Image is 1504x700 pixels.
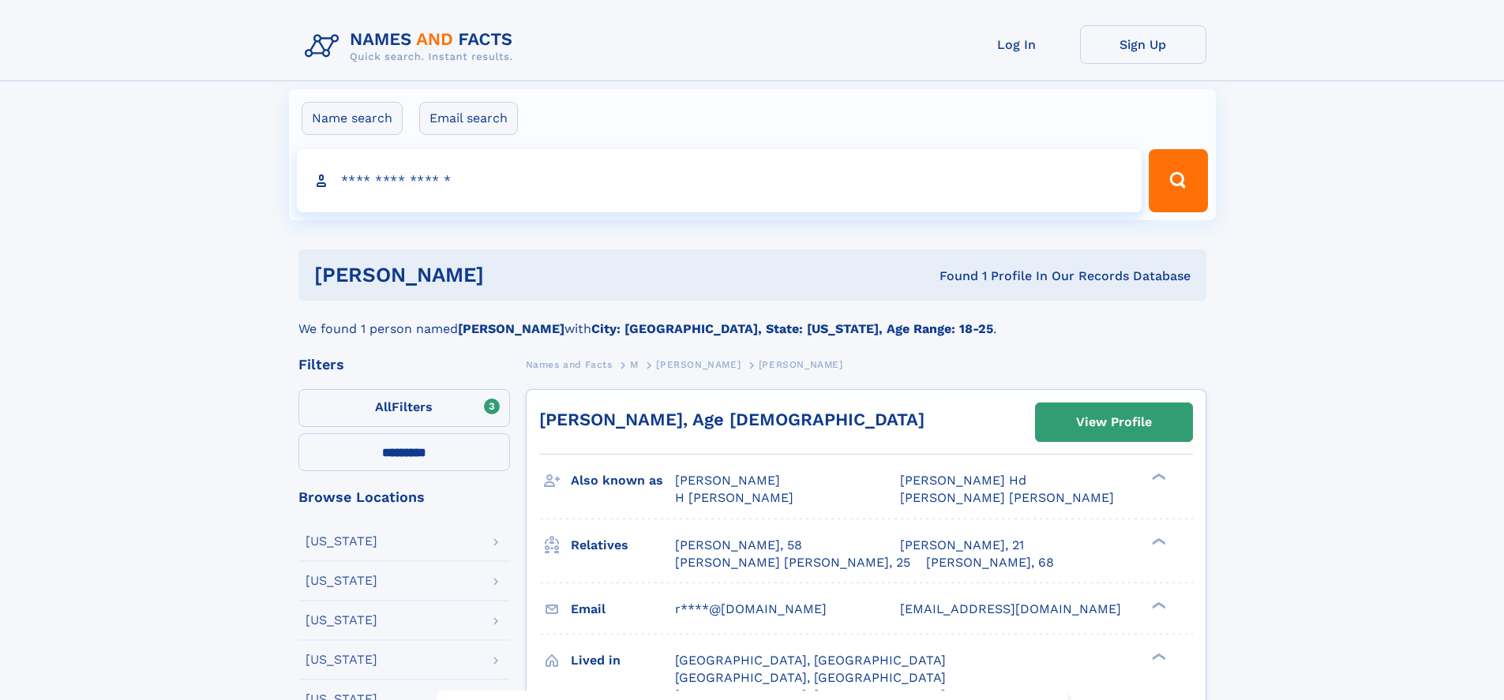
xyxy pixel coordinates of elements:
[302,102,403,135] label: Name search
[1148,536,1167,546] div: ❯
[539,410,925,429] a: [PERSON_NAME], Age [DEMOGRAPHIC_DATA]
[1036,403,1192,441] a: View Profile
[298,389,510,427] label: Filters
[1076,404,1152,440] div: View Profile
[1149,149,1207,212] button: Search Button
[675,670,946,685] span: [GEOGRAPHIC_DATA], [GEOGRAPHIC_DATA]
[306,614,377,627] div: [US_STATE]
[306,535,377,548] div: [US_STATE]
[526,354,613,374] a: Names and Facts
[630,354,639,374] a: M
[297,149,1142,212] input: search input
[571,596,675,623] h3: Email
[1148,600,1167,610] div: ❯
[298,490,510,504] div: Browse Locations
[306,653,377,666] div: [US_STATE]
[1080,25,1206,64] a: Sign Up
[900,473,1026,488] span: [PERSON_NAME] Hd
[591,321,993,336] b: City: [GEOGRAPHIC_DATA], State: [US_STATE], Age Range: 18-25
[675,653,946,668] span: [GEOGRAPHIC_DATA], [GEOGRAPHIC_DATA]
[571,467,675,494] h3: Also known as
[759,359,843,370] span: [PERSON_NAME]
[675,473,780,488] span: [PERSON_NAME]
[630,359,639,370] span: M
[926,554,1054,571] a: [PERSON_NAME], 68
[656,359,741,370] span: [PERSON_NAME]
[900,490,1114,505] span: [PERSON_NAME] [PERSON_NAME]
[675,554,910,571] a: [PERSON_NAME] [PERSON_NAME], 25
[900,601,1121,616] span: [EMAIL_ADDRESS][DOMAIN_NAME]
[571,532,675,559] h3: Relatives
[458,321,564,336] b: [PERSON_NAME]
[298,357,510,372] div: Filters
[375,399,392,414] span: All
[298,301,1206,339] div: We found 1 person named with .
[954,25,1080,64] a: Log In
[675,537,802,554] a: [PERSON_NAME], 58
[298,25,526,68] img: Logo Names and Facts
[571,647,675,674] h3: Lived in
[656,354,741,374] a: [PERSON_NAME]
[419,102,518,135] label: Email search
[1148,472,1167,482] div: ❯
[711,268,1191,285] div: Found 1 Profile In Our Records Database
[306,575,377,587] div: [US_STATE]
[314,265,712,285] h1: [PERSON_NAME]
[900,537,1024,554] a: [PERSON_NAME], 21
[1148,651,1167,661] div: ❯
[675,490,793,505] span: H [PERSON_NAME]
